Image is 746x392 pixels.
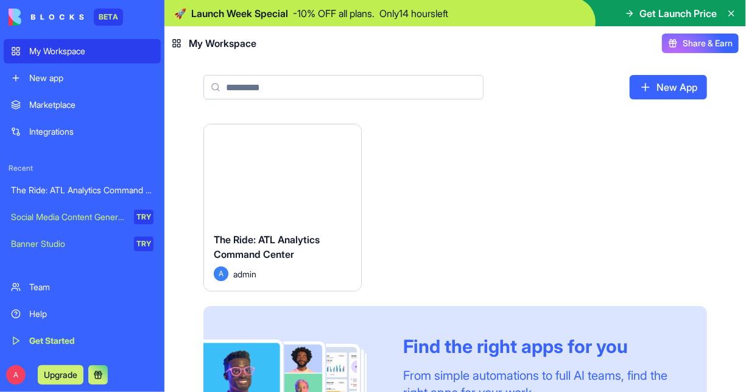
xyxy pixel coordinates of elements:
div: Get Started [29,335,153,347]
a: Team [4,275,161,299]
div: TRY [134,210,153,224]
a: Help [4,302,161,326]
div: Help [29,308,153,320]
div: New app [29,72,153,84]
a: Get Started [4,329,161,353]
a: The Ride: ATL Analytics Command Center [4,178,161,202]
div: My Workspace [29,45,153,57]
div: BETA [94,9,123,26]
div: Team [29,281,153,293]
span: A [214,266,228,281]
span: Share & Earn [683,37,733,49]
a: Integrations [4,119,161,144]
a: My Workspace [4,39,161,63]
a: BETA [9,9,123,26]
span: admin [233,268,256,280]
button: Share & Earn [662,34,739,53]
div: TRY [134,237,153,251]
a: New App [630,75,707,99]
a: The Ride: ATL Analytics Command CenterAadmin [203,124,362,291]
img: logo [9,9,84,26]
a: Marketplace [4,93,161,117]
span: 🚀 [174,6,186,21]
span: The Ride: ATL Analytics Command Center [214,233,320,260]
span: My Workspace [189,36,256,51]
div: Marketplace [29,99,153,111]
span: Recent [4,163,161,173]
span: A [6,365,26,385]
p: - 10 % OFF all plans. [293,6,375,21]
div: Integrations [29,126,153,138]
div: Social Media Content Generator [11,211,125,223]
button: Upgrade [38,365,83,385]
a: New app [4,66,161,90]
div: Find the right apps for you [403,335,678,357]
div: Banner Studio [11,238,125,250]
p: Only 14 hours left [379,6,448,21]
a: Banner StudioTRY [4,232,161,256]
div: The Ride: ATL Analytics Command Center [11,184,153,196]
span: Launch Week Special [191,6,288,21]
a: Upgrade [38,368,83,380]
a: Social Media Content GeneratorTRY [4,205,161,229]
span: Get Launch Price [639,6,717,21]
